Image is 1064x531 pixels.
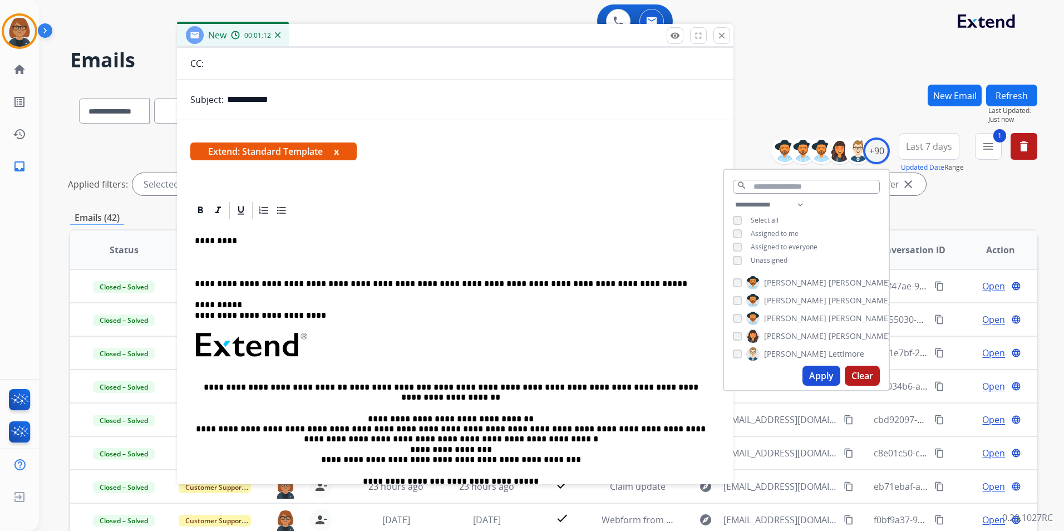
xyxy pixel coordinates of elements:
[314,480,328,493] mat-icon: person_remove
[13,95,26,109] mat-icon: list_alt
[844,415,854,425] mat-icon: content_copy
[982,279,1005,293] span: Open
[844,448,854,458] mat-icon: content_copy
[934,515,944,525] mat-icon: content_copy
[670,31,680,41] mat-icon: remove_red_eye
[93,381,155,393] span: Closed – Solved
[723,446,838,460] span: [EMAIL_ADDRESS][DOMAIN_NAME]
[844,481,854,491] mat-icon: content_copy
[132,173,230,195] div: Selected agents: 1
[210,202,226,219] div: Italic
[723,480,838,493] span: [EMAIL_ADDRESS][DOMAIN_NAME]
[751,215,779,225] span: Select all
[982,513,1005,527] span: Open
[906,144,952,149] span: Last 7 days
[928,85,982,106] button: New Email
[717,31,727,41] mat-icon: close
[110,243,139,257] span: Status
[844,515,854,525] mat-icon: content_copy
[4,16,35,47] img: avatar
[699,513,712,527] mat-icon: explore
[255,202,272,219] div: Ordered List
[737,180,747,190] mat-icon: search
[1017,140,1031,153] mat-icon: delete
[829,348,864,360] span: Lettimore
[874,243,945,257] span: Conversation ID
[602,514,854,526] span: Webform from [EMAIL_ADDRESS][DOMAIN_NAME] on [DATE]
[13,160,26,173] mat-icon: inbox
[1011,381,1021,391] mat-icon: language
[459,480,514,493] span: 23 hours ago
[982,480,1005,493] span: Open
[982,313,1005,326] span: Open
[190,57,204,70] p: CC:
[1011,481,1021,491] mat-icon: language
[273,202,290,219] div: Bullet List
[874,514,1041,526] span: f0bf9a37-9c4c-4363-8aa4-27c305270bb7
[982,140,995,153] mat-icon: menu
[829,331,891,342] span: [PERSON_NAME]
[93,448,155,460] span: Closed – Solved
[751,229,799,238] span: Assigned to me
[93,515,155,527] span: Closed – Solved
[93,281,155,293] span: Closed – Solved
[93,415,155,426] span: Closed – Solved
[874,480,1042,493] span: eb71ebaf-a5dc-476e-b706-6c8f6b168638
[934,448,944,458] mat-icon: content_copy
[902,178,915,191] mat-icon: close
[368,480,423,493] span: 23 hours ago
[764,295,826,306] span: [PERSON_NAME]
[764,313,826,324] span: [PERSON_NAME]
[93,481,155,493] span: Closed – Solved
[986,85,1037,106] button: Refresh
[1011,448,1021,458] mat-icon: language
[863,137,890,164] div: +90
[699,480,712,493] mat-icon: explore
[70,211,124,225] p: Emails (42)
[829,295,891,306] span: [PERSON_NAME]
[988,106,1037,115] span: Last Updated:
[179,481,251,493] span: Customer Support
[982,413,1005,426] span: Open
[934,281,944,291] mat-icon: content_copy
[13,63,26,76] mat-icon: home
[179,515,251,527] span: Customer Support
[93,348,155,360] span: Closed – Solved
[70,49,1037,71] h2: Emails
[382,514,410,526] span: [DATE]
[192,202,209,219] div: Bold
[975,133,1002,160] button: 1
[934,314,944,324] mat-icon: content_copy
[244,31,271,40] span: 00:01:12
[764,331,826,342] span: [PERSON_NAME]
[1002,511,1053,524] p: 0.20.1027RC
[901,163,944,172] button: Updated Date
[988,115,1037,124] span: Just now
[899,133,959,160] button: Last 7 days
[208,29,226,41] span: New
[802,366,840,386] button: Apply
[874,414,1042,426] span: cbd92097-e8e6-4b8c-9c84-f8c25d0cc65d
[610,480,666,493] span: Claim update
[901,163,964,172] span: Range
[334,145,339,158] button: x
[751,255,787,265] span: Unassigned
[13,127,26,141] mat-icon: history
[829,277,891,288] span: [PERSON_NAME]
[982,380,1005,393] span: Open
[829,313,891,324] span: [PERSON_NAME]
[1011,348,1021,358] mat-icon: language
[1011,281,1021,291] mat-icon: language
[934,381,944,391] mat-icon: content_copy
[233,202,249,219] div: Underline
[274,475,297,499] img: agent-avatar
[764,277,826,288] span: [PERSON_NAME]
[693,31,703,41] mat-icon: fullscreen
[874,447,1039,459] span: c8e01c50-c83f-4937-b76a-d455d6fcce2c
[993,129,1006,142] span: 1
[764,348,826,360] span: [PERSON_NAME]
[751,242,817,252] span: Assigned to everyone
[314,513,328,527] mat-icon: person_remove
[982,346,1005,360] span: Open
[190,142,357,160] span: Extend: Standard Template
